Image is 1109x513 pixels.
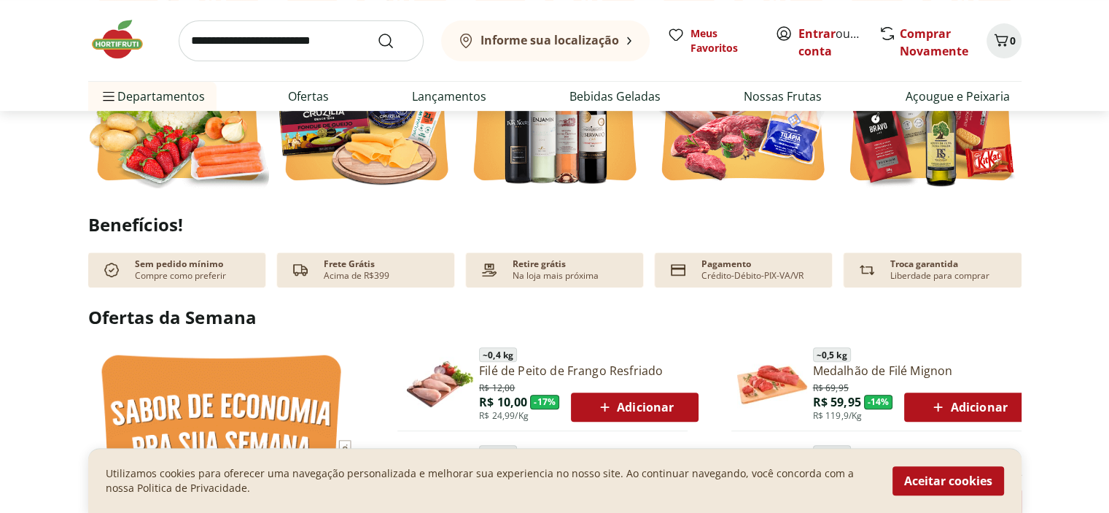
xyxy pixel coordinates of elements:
[530,395,559,409] span: - 17 %
[666,258,690,282] img: card
[88,18,161,61] img: Hortifruti
[855,258,879,282] img: Devolução
[288,88,329,105] a: Ofertas
[569,88,661,105] a: Bebidas Geladas
[1010,34,1016,47] span: 0
[798,25,863,60] span: ou
[987,23,1022,58] button: Carrinho
[890,258,958,270] p: Troca garantida
[324,270,389,282] p: Acima de R$399
[813,445,851,460] span: ~ 0,8 kg
[135,270,226,282] p: Compre como preferir
[479,379,515,394] span: R$ 12,00
[701,270,803,282] p: Crédito-Débito-PIX-VA/VR
[479,410,529,422] span: R$ 24,99/Kg
[798,26,879,59] a: Criar conta
[179,20,424,61] input: search
[905,88,1009,105] a: Açougue e Peixaria
[813,379,849,394] span: R$ 69,95
[403,350,473,420] img: Filé de Peito de Frango Resfriado
[571,393,699,422] button: Adicionar
[513,258,566,270] p: Retire grátis
[479,445,517,460] span: ~ 0,6 kg
[441,20,650,61] button: Informe sua localização
[412,88,486,105] a: Lançamentos
[480,32,619,48] b: Informe sua localização
[813,410,863,422] span: R$ 119,9/Kg
[479,363,699,379] a: Filé de Peito de Frango Resfriado
[900,26,968,59] a: Comprar Novamente
[904,393,1032,422] button: Adicionar
[813,363,1032,379] a: Medalhão de Filé Mignon
[813,394,861,410] span: R$ 59,95
[667,26,758,55] a: Meus Favoritos
[690,26,758,55] span: Meus Favoritos
[798,26,836,42] a: Entrar
[813,347,851,362] span: ~ 0,5 kg
[377,32,412,50] button: Submit Search
[929,398,1007,416] span: Adicionar
[88,305,1022,330] h2: Ofertas da Semana
[100,79,117,114] button: Menu
[701,258,751,270] p: Pagamento
[744,88,822,105] a: Nossas Frutas
[892,466,1004,495] button: Aceitar cookies
[890,270,989,282] p: Liberdade para comprar
[478,258,501,282] img: payment
[513,270,599,282] p: Na loja mais próxima
[864,395,893,409] span: - 14 %
[100,258,123,282] img: check
[479,394,527,410] span: R$ 10,00
[88,215,1022,235] h2: Benefícios!
[289,258,312,282] img: truck
[106,466,875,495] p: Utilizamos cookies para oferecer uma navegação personalizada e melhorar sua experiencia no nosso ...
[596,398,674,416] span: Adicionar
[479,347,517,362] span: ~ 0,4 kg
[324,258,375,270] p: Frete Grátis
[100,79,205,114] span: Departamentos
[135,258,223,270] p: Sem pedido mínimo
